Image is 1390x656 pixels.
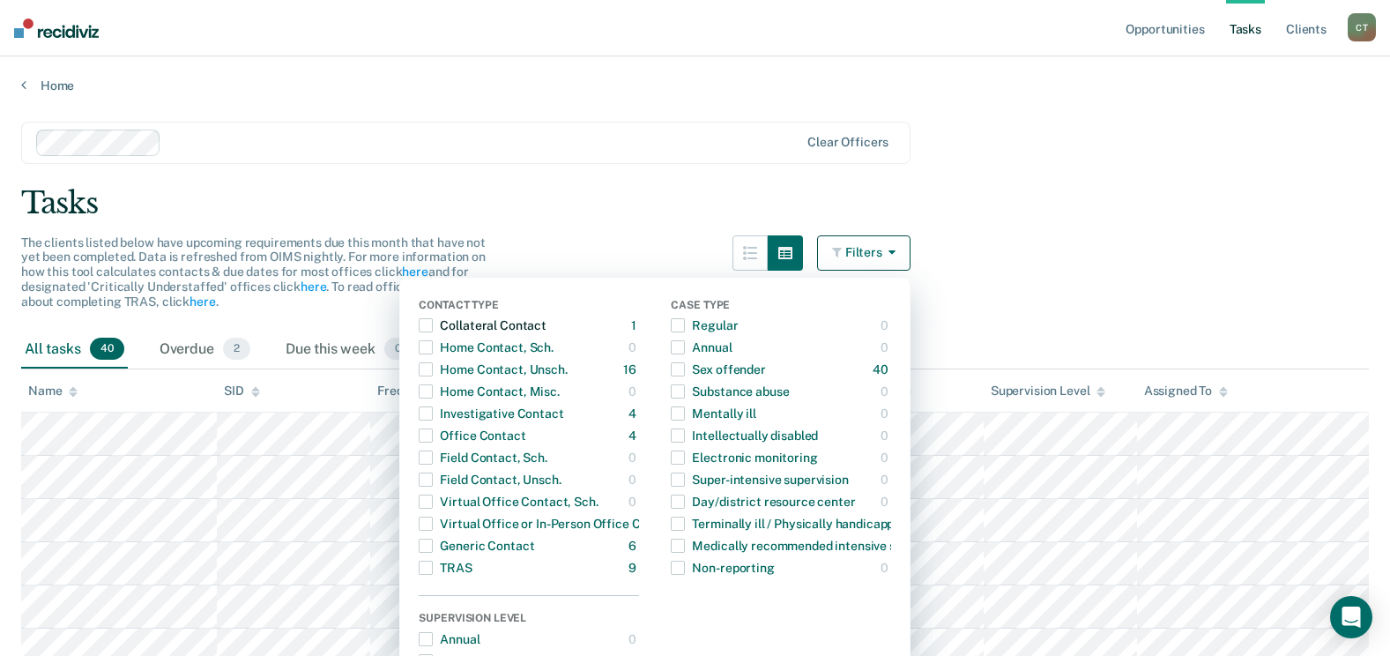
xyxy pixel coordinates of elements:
[807,135,888,150] div: Clear officers
[671,466,848,494] div: Super-intensive supervision
[1330,596,1372,638] div: Open Intercom Messenger
[21,331,128,369] div: All tasks40
[881,466,892,494] div: 0
[628,488,640,516] div: 0
[419,532,534,560] div: Generic Contact
[671,488,855,516] div: Day/district resource center
[384,338,412,361] span: 0
[402,265,427,279] a: here
[628,444,640,472] div: 0
[671,399,755,428] div: Mentally ill
[14,19,99,38] img: Recidiviz
[419,421,525,450] div: Office Contact
[631,311,640,339] div: 1
[817,235,911,271] button: Filters
[1348,13,1376,41] div: C T
[224,384,260,399] div: SID
[671,554,774,582] div: Non-reporting
[881,377,892,406] div: 0
[223,338,250,361] span: 2
[190,294,215,309] a: here
[623,355,640,384] div: 16
[628,554,640,582] div: 9
[419,333,553,362] div: Home Contact, Sch.
[282,331,415,369] div: Due this week0
[881,399,892,428] div: 0
[28,384,78,399] div: Name
[628,421,640,450] div: 4
[991,384,1106,399] div: Supervision Level
[419,377,559,406] div: Home Contact, Misc.
[419,299,639,315] div: Contact Type
[671,421,818,450] div: Intellectually disabled
[1348,13,1376,41] button: CT
[156,331,254,369] div: Overdue2
[90,338,124,361] span: 40
[881,333,892,362] div: 0
[881,554,892,582] div: 0
[21,235,486,309] span: The clients listed below have upcoming requirements due this month that have not yet been complet...
[419,625,479,653] div: Annual
[419,444,546,472] div: Field Contact, Sch.
[419,355,567,384] div: Home Contact, Unsch.
[628,625,640,653] div: 0
[1144,384,1228,399] div: Assigned To
[628,532,640,560] div: 6
[628,333,640,362] div: 0
[419,311,546,339] div: Collateral Contact
[419,554,472,582] div: TRAS
[377,384,438,399] div: Frequency
[671,532,954,560] div: Medically recommended intensive supervision
[881,488,892,516] div: 0
[628,377,640,406] div: 0
[671,510,908,538] div: Terminally ill / Physically handicapped
[881,421,892,450] div: 0
[21,185,1369,221] div: Tasks
[671,299,891,315] div: Case Type
[881,311,892,339] div: 0
[628,466,640,494] div: 0
[671,333,732,362] div: Annual
[628,399,640,428] div: 4
[21,78,1369,93] a: Home
[419,510,678,538] div: Virtual Office or In-Person Office Contact
[301,280,326,294] a: here
[873,355,892,384] div: 40
[419,612,639,628] div: Supervision Level
[419,399,563,428] div: Investigative Contact
[671,444,817,472] div: Electronic monitoring
[419,488,598,516] div: Virtual Office Contact, Sch.
[881,444,892,472] div: 0
[671,355,765,384] div: Sex offender
[671,377,789,406] div: Substance abuse
[671,311,738,339] div: Regular
[419,466,561,494] div: Field Contact, Unsch.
